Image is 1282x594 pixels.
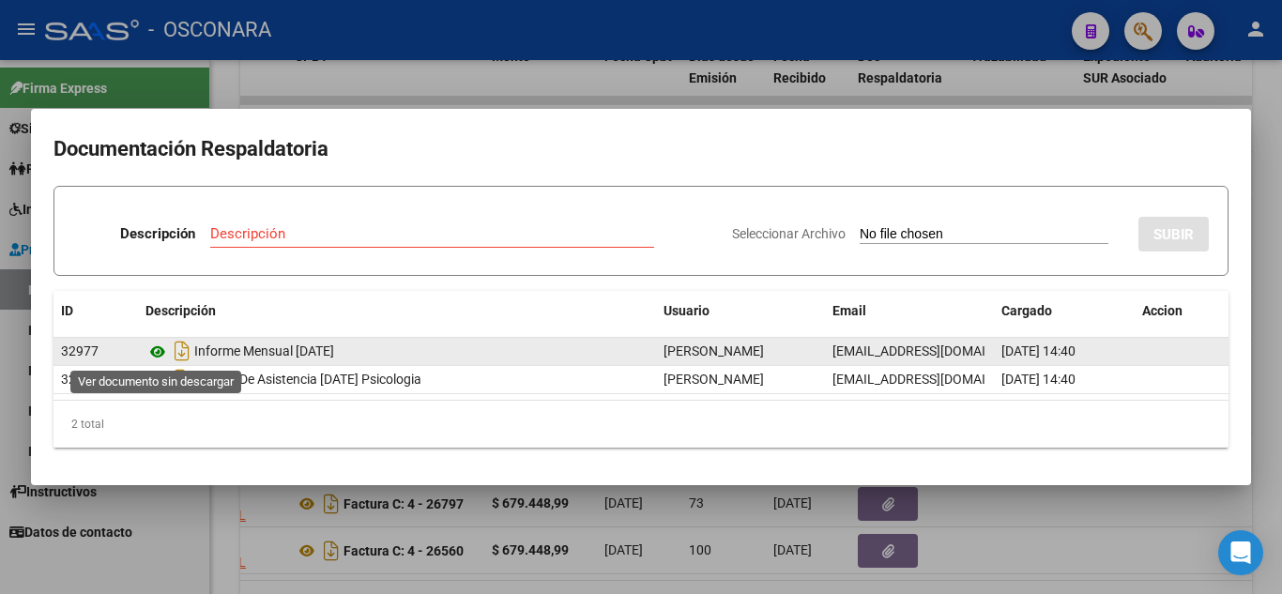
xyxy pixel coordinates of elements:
button: SUBIR [1138,217,1209,251]
h2: Documentación Respaldatoria [53,131,1229,167]
span: [EMAIL_ADDRESS][DOMAIN_NAME] [832,343,1041,358]
span: [PERSON_NAME] [664,343,764,358]
div: Open Intercom Messenger [1218,530,1263,575]
span: 32976 [61,372,99,387]
i: Descargar documento [170,336,194,366]
datatable-header-cell: Usuario [656,291,825,331]
datatable-header-cell: Cargado [994,291,1135,331]
div: Planilla De Asistencia [DATE] Psicologia [145,364,649,394]
i: Descargar documento [170,364,194,394]
div: 2 total [53,401,1229,448]
span: 32977 [61,343,99,358]
span: Cargado [1001,303,1052,318]
span: SUBIR [1153,226,1194,243]
span: [EMAIL_ADDRESS][DOMAIN_NAME] [832,372,1041,387]
datatable-header-cell: Descripción [138,291,656,331]
div: Informe Mensual [DATE] [145,336,649,366]
datatable-header-cell: Email [825,291,994,331]
datatable-header-cell: Accion [1135,291,1229,331]
span: [PERSON_NAME] [664,372,764,387]
span: Descripción [145,303,216,318]
span: Email [832,303,866,318]
p: Descripción [120,223,195,245]
span: [DATE] 14:40 [1001,343,1076,358]
span: ID [61,303,73,318]
span: Accion [1142,303,1183,318]
span: Seleccionar Archivo [732,226,846,241]
span: [DATE] 14:40 [1001,372,1076,387]
datatable-header-cell: ID [53,291,138,331]
span: Usuario [664,303,710,318]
